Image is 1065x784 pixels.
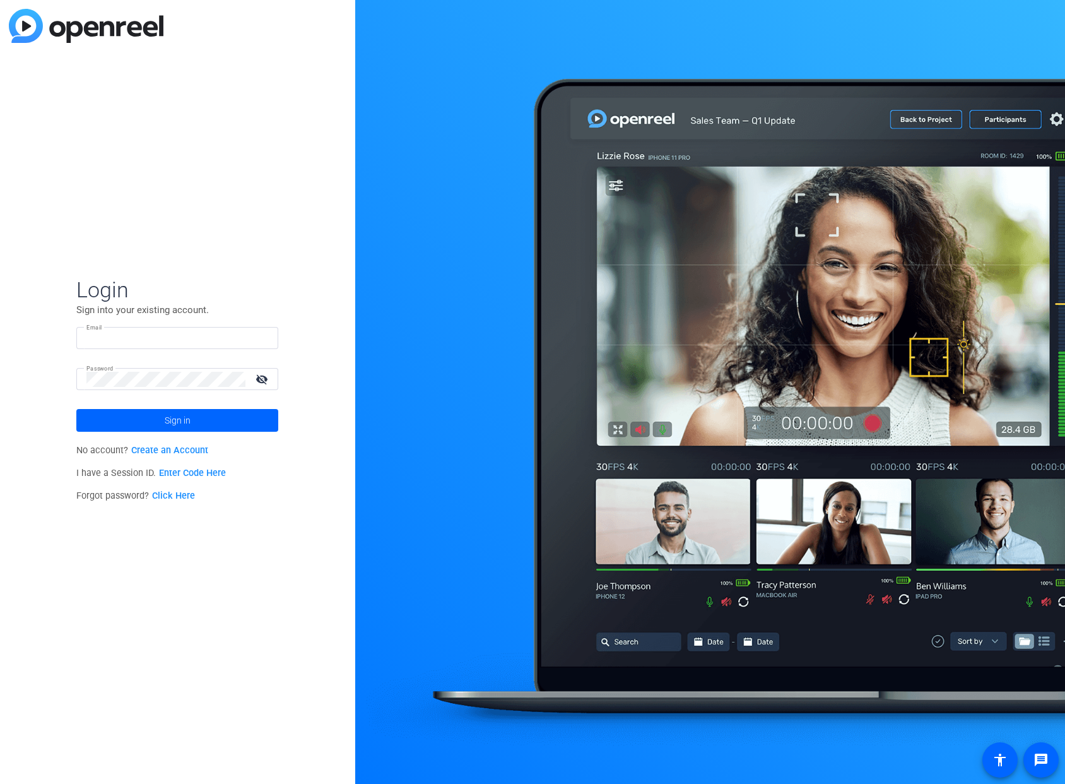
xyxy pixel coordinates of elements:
[165,405,191,436] span: Sign in
[86,365,114,372] mat-label: Password
[76,303,278,317] p: Sign into your existing account.
[159,468,226,478] a: Enter Code Here
[1033,752,1049,768] mat-icon: message
[86,324,102,331] mat-label: Email
[76,409,278,432] button: Sign in
[76,276,278,303] span: Login
[248,370,278,388] mat-icon: visibility_off
[992,752,1008,768] mat-icon: accessibility
[76,445,208,456] span: No account?
[86,331,268,346] input: Enter Email Address
[131,445,208,456] a: Create an Account
[152,490,195,501] a: Click Here
[9,9,163,43] img: blue-gradient.svg
[76,490,195,501] span: Forgot password?
[76,468,226,478] span: I have a Session ID.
